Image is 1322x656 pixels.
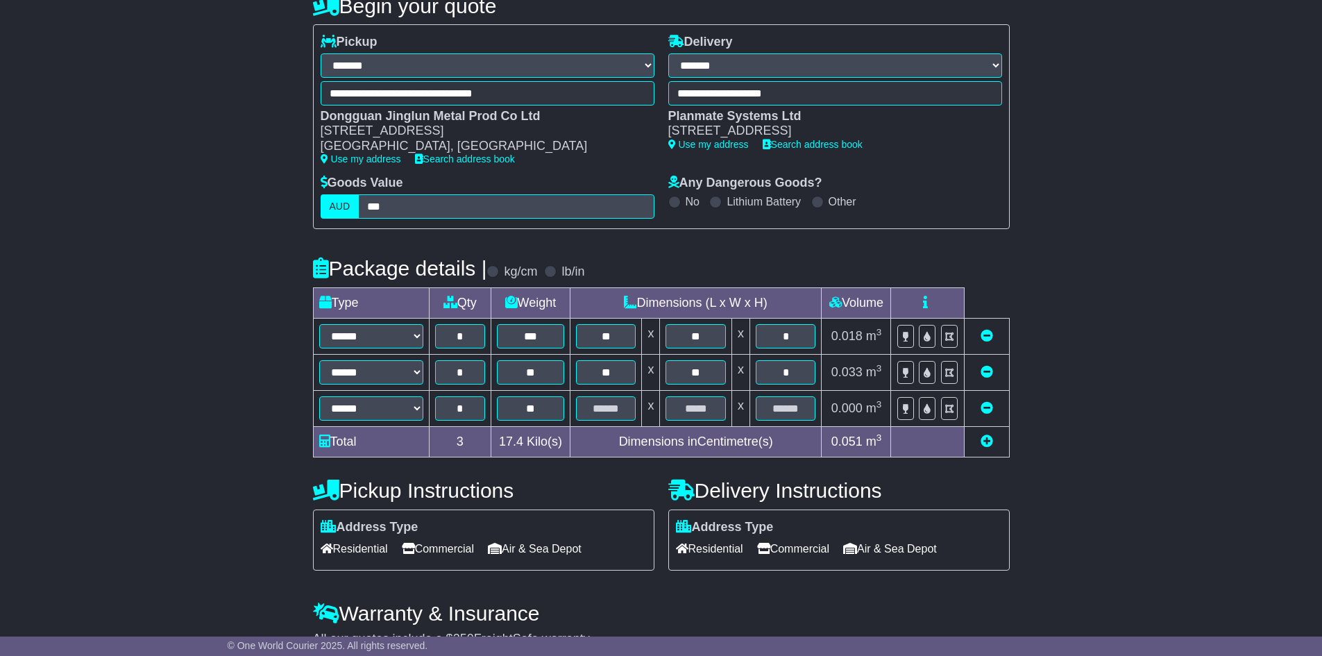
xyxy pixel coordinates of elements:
[676,520,774,535] label: Address Type
[561,264,584,280] label: lb/in
[668,109,988,124] div: Planmate Systems Ltd
[313,426,429,457] td: Total
[822,287,891,318] td: Volume
[429,426,491,457] td: 3
[453,632,474,646] span: 250
[876,432,882,443] sup: 3
[981,401,993,415] a: Remove this item
[866,365,882,379] span: m
[313,287,429,318] td: Type
[763,139,863,150] a: Search address book
[731,354,749,390] td: x
[668,139,749,150] a: Use my address
[321,139,641,154] div: [GEOGRAPHIC_DATA], [GEOGRAPHIC_DATA]
[731,390,749,426] td: x
[321,124,641,139] div: [STREET_ADDRESS]
[321,194,359,219] label: AUD
[981,329,993,343] a: Remove this item
[402,538,474,560] span: Commercial
[731,318,749,354] td: x
[313,479,654,502] h4: Pickup Instructions
[727,195,801,208] label: Lithium Battery
[757,538,829,560] span: Commercial
[415,153,515,165] a: Search address book
[642,354,660,390] td: x
[831,401,863,415] span: 0.000
[876,363,882,373] sup: 3
[313,602,1010,625] h4: Warranty & Insurance
[668,35,733,50] label: Delivery
[321,35,378,50] label: Pickup
[313,257,487,280] h4: Package details |
[829,195,856,208] label: Other
[831,435,863,448] span: 0.051
[831,365,863,379] span: 0.033
[313,632,1010,647] div: All our quotes include a $ FreightSafe warranty.
[491,287,570,318] td: Weight
[831,329,863,343] span: 0.018
[668,479,1010,502] h4: Delivery Instructions
[876,327,882,337] sup: 3
[866,329,882,343] span: m
[876,399,882,410] sup: 3
[686,195,700,208] label: No
[866,401,882,415] span: m
[321,153,401,165] a: Use my address
[866,435,882,448] span: m
[981,365,993,379] a: Remove this item
[504,264,537,280] label: kg/cm
[429,287,491,318] td: Qty
[668,124,988,139] div: [STREET_ADDRESS]
[843,538,937,560] span: Air & Sea Depot
[570,287,822,318] td: Dimensions (L x W x H)
[642,390,660,426] td: x
[981,435,993,448] a: Add new item
[321,176,403,191] label: Goods Value
[488,538,582,560] span: Air & Sea Depot
[642,318,660,354] td: x
[491,426,570,457] td: Kilo(s)
[321,538,388,560] span: Residential
[228,640,428,651] span: © One World Courier 2025. All rights reserved.
[321,109,641,124] div: Dongguan Jinglun Metal Prod Co Ltd
[676,538,743,560] span: Residential
[321,520,418,535] label: Address Type
[570,426,822,457] td: Dimensions in Centimetre(s)
[499,435,523,448] span: 17.4
[668,176,822,191] label: Any Dangerous Goods?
